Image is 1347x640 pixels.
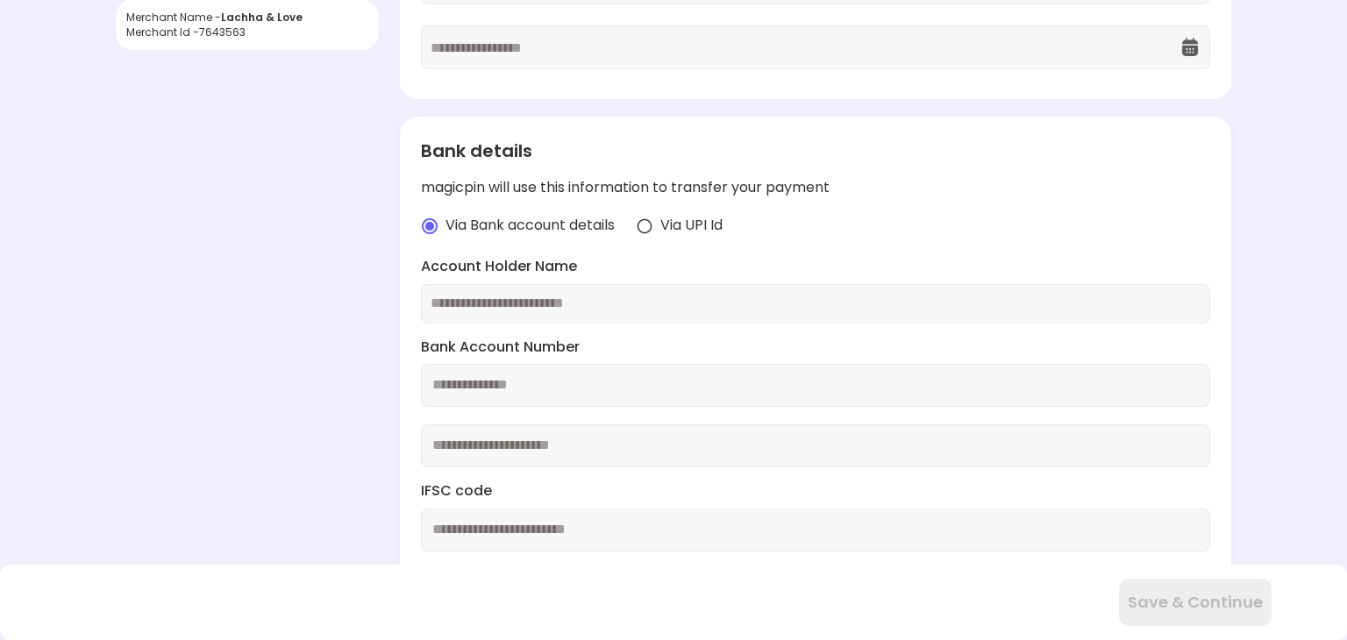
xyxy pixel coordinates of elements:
[421,217,438,235] img: radio
[421,481,1210,501] label: IFSC code
[636,217,653,235] img: radio
[445,216,615,236] span: Via Bank account details
[421,138,1210,164] div: Bank details
[126,10,368,25] div: Merchant Name -
[221,10,303,25] span: Lachha & Love
[421,178,1210,198] div: magicpin will use this information to transfer your payment
[660,216,723,236] span: Via UPI Id
[1119,579,1272,626] button: Save & Continue
[421,338,1210,358] label: Bank Account Number
[421,257,1210,277] label: Account Holder Name
[126,25,368,39] div: Merchant Id - 7643563
[1180,37,1201,58] img: OcXK764TI_dg1n3pJKAFuNcYfYqBKGvmbXteblFrPew4KBASBbPUoKPFDRZzLe5z5khKOkBCrBseVNl8W_Mqhk0wgJF92Dyy9...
